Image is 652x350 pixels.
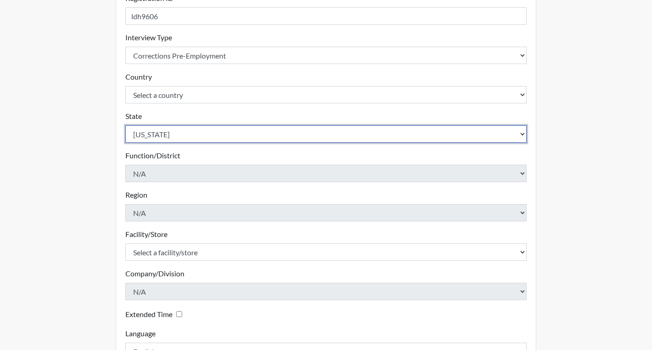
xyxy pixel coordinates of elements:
[125,328,156,339] label: Language
[125,309,172,320] label: Extended Time
[125,7,527,25] input: Insert a Registration ID, which needs to be a unique alphanumeric value for each interviewee
[125,307,186,321] div: Checking this box will provide the interviewee with an accomodation of extra time to answer each ...
[125,229,167,240] label: Facility/Store
[125,189,147,200] label: Region
[125,32,172,43] label: Interview Type
[125,150,180,161] label: Function/District
[125,71,152,82] label: Country
[125,268,184,279] label: Company/Division
[125,111,142,122] label: State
